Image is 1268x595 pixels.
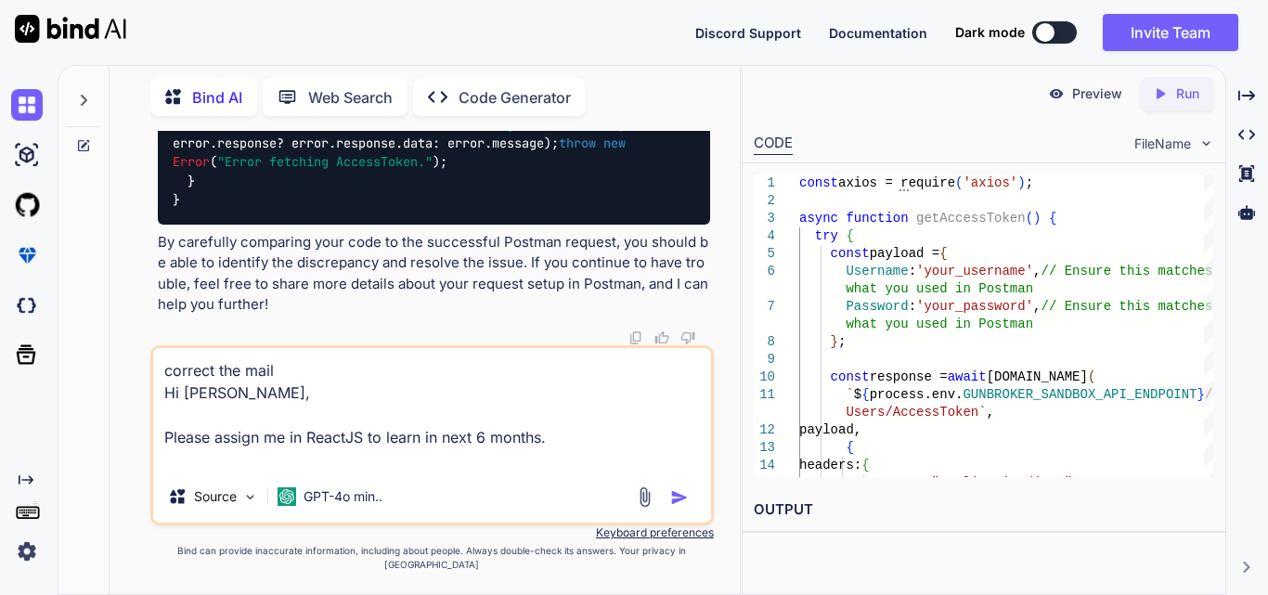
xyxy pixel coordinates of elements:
[1049,211,1056,226] span: {
[670,488,689,507] img: icon
[838,334,846,349] span: ;
[559,135,596,151] span: throw
[11,239,43,271] img: premium
[831,369,870,384] span: const
[158,232,710,316] p: By carefully comparing your code to the successful Postman request, you should be able to identif...
[754,298,775,316] div: 7
[695,25,801,41] span: Discord Support
[336,135,395,151] span: response
[1042,264,1213,278] span: // Ensure this matches
[799,422,861,437] span: payload,
[846,264,908,278] span: Username
[628,330,643,345] img: copy
[829,23,927,43] button: Documentation
[754,474,775,492] div: 15
[1033,299,1041,314] span: ,
[1048,85,1065,102] img: preview
[754,210,775,227] div: 3
[11,536,43,567] img: settings
[846,387,853,402] span: `
[939,246,947,261] span: {
[11,189,43,221] img: githubLight
[754,263,775,280] div: 6
[680,330,695,345] img: dislike
[150,544,714,572] p: Bind can provide inaccurate information, including about people. Always double-check its answers....
[299,116,351,133] span: console
[603,135,626,151] span: new
[403,116,618,133] span: "Error fetching AccessToken:"
[242,489,258,505] img: Pick Models
[1072,475,1080,490] span: ,
[846,211,908,226] span: function
[846,317,1033,331] span: what you used in Postman
[153,348,711,471] textarea: correct the mail Hi [PERSON_NAME], Please assign me in ReactJS to learn in next 6 months.
[217,135,277,151] span: response
[754,421,775,439] div: 12
[870,387,964,402] span: process.env.
[916,211,1026,226] span: getAccessToken
[403,135,433,151] span: data
[1134,135,1191,153] span: FileName
[861,458,869,472] span: {
[870,246,940,261] span: payload =
[195,116,232,133] span: catch
[304,487,382,506] p: GPT-4o min..
[815,228,838,243] span: try
[15,15,126,43] img: Bind AI
[150,525,714,540] p: Keyboard preferences
[492,135,544,151] span: message
[754,457,775,474] div: 14
[754,333,775,351] div: 8
[846,405,986,420] span: Users/AccessToken`
[948,369,987,384] span: await
[217,154,433,171] span: "Error fetching AccessToken."
[194,487,237,506] p: Source
[634,486,655,508] img: attachment
[1026,175,1033,190] span: ;
[754,386,775,404] div: 11
[192,86,242,109] p: Bind AI
[754,133,793,155] div: CODE
[11,89,43,121] img: chat
[1042,299,1213,314] span: // Ensure this matches
[754,192,775,210] div: 2
[173,154,210,171] span: Error
[846,299,908,314] span: Password
[831,246,870,261] span: const
[909,299,916,314] span: :
[1176,84,1199,103] p: Run
[854,387,861,402] span: $
[861,387,869,402] span: {
[846,440,853,455] span: {
[754,175,775,192] div: 1
[695,23,801,43] button: Discord Support
[1197,387,1205,402] span: }
[654,330,669,345] img: like
[831,334,838,349] span: }
[1033,211,1041,226] span: )
[743,488,1225,532] h2: OUTPUT
[924,475,931,490] span: :
[754,351,775,369] div: 9
[1017,175,1025,190] span: )
[1033,264,1041,278] span: ,
[870,369,948,384] span: response =
[754,227,775,245] div: 4
[916,264,1033,278] span: 'your_username'
[11,290,43,321] img: darkCloudIdeIcon
[955,175,963,190] span: (
[1103,14,1238,51] button: Invite Team
[877,475,924,490] span: Accept
[987,369,1088,384] span: [DOMAIN_NAME]
[932,475,1072,490] span: "application/json"
[799,211,838,226] span: async
[955,23,1025,42] span: Dark mode
[358,116,395,133] span: error
[754,439,775,457] div: 13
[846,281,1033,296] span: what you used in Postman
[963,175,1017,190] span: 'axios'
[11,139,43,171] img: ai-studio
[838,175,955,190] span: axios = require
[916,299,1033,314] span: 'your_password'
[799,175,838,190] span: const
